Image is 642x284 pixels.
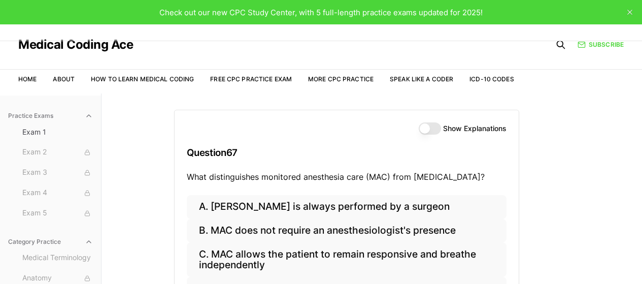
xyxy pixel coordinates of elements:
[622,4,638,20] button: close
[91,75,194,83] a: How to Learn Medical Coding
[22,253,93,264] span: Medical Terminology
[18,39,133,51] a: Medical Coding Ace
[390,75,453,83] a: Speak Like a Coder
[22,273,93,284] span: Anatomy
[22,127,93,137] span: Exam 1
[53,75,75,83] a: About
[187,138,506,168] h3: Question 67
[18,75,37,83] a: Home
[22,208,93,219] span: Exam 5
[22,187,93,199] span: Exam 4
[18,124,97,140] button: Exam 1
[18,144,97,161] button: Exam 2
[18,250,97,266] button: Medical Terminology
[159,8,483,17] span: Check out our new CPC Study Center, with 5 full-length practice exams updated for 2025!
[22,147,93,158] span: Exam 2
[187,195,506,219] button: A. [PERSON_NAME] is always performed by a surgeon
[18,185,97,201] button: Exam 4
[308,75,374,83] a: More CPC Practice
[187,219,506,243] button: B. MAC does not require an anesthesiologist's presence
[18,165,97,181] button: Exam 3
[443,125,506,132] label: Show Explanations
[4,234,97,250] button: Category Practice
[578,40,624,49] a: Subscribe
[187,242,506,277] button: C. MAC allows the patient to remain responsive and breathe independently
[4,108,97,124] button: Practice Exams
[210,75,292,83] a: Free CPC Practice Exam
[469,75,514,83] a: ICD-10 Codes
[22,167,93,178] span: Exam 3
[187,171,506,183] p: What distinguishes monitored anesthesia care (MAC) from [MEDICAL_DATA]?
[18,205,97,222] button: Exam 5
